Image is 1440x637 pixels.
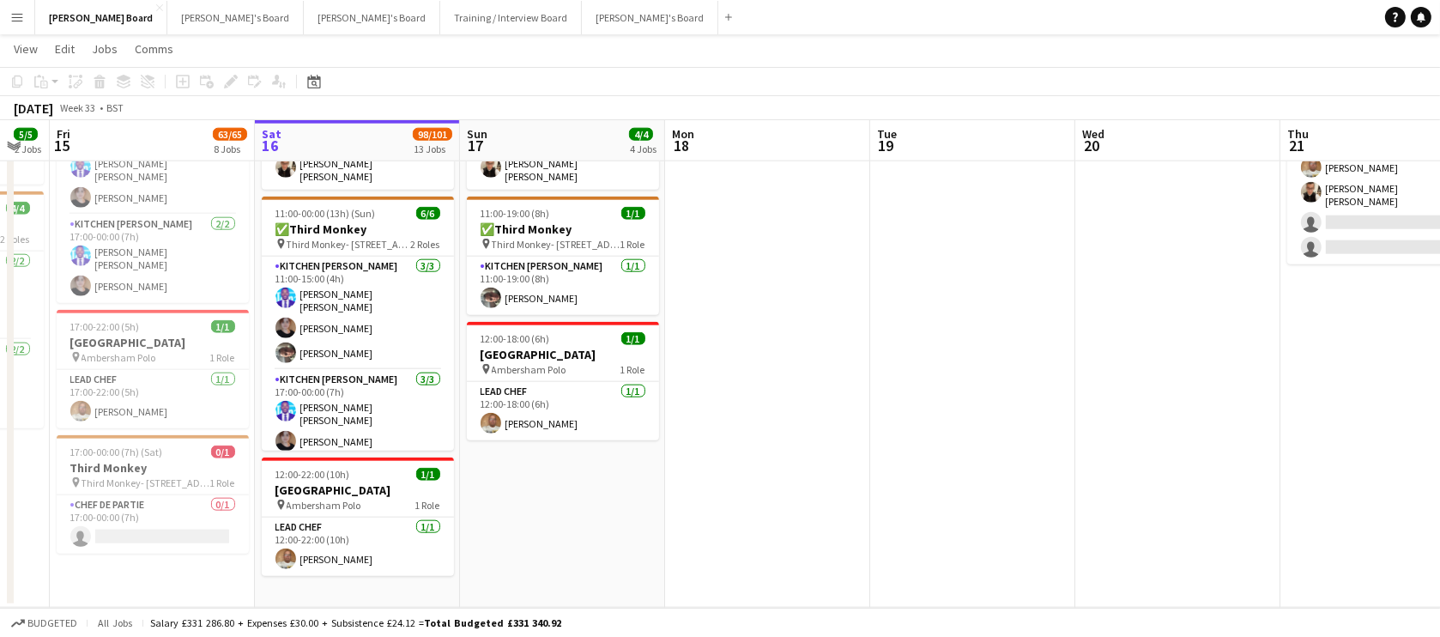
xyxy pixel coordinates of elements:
a: Edit [48,38,82,60]
span: Week 33 [57,101,100,114]
a: Jobs [85,38,124,60]
button: Training / Interview Board [440,1,582,34]
span: All jobs [94,616,136,629]
button: [PERSON_NAME]'s Board [582,1,718,34]
a: Comms [128,38,180,60]
button: Budgeted [9,614,80,633]
div: Salary £331 286.80 + Expenses £30.00 + Subsistence £24.12 = [150,616,561,629]
span: Edit [55,41,75,57]
span: Total Budgeted £331 340.92 [424,616,561,629]
span: View [14,41,38,57]
button: [PERSON_NAME]'s Board [167,1,304,34]
button: [PERSON_NAME] Board [35,1,167,34]
div: BST [106,101,124,114]
a: View [7,38,45,60]
span: Jobs [92,41,118,57]
span: Budgeted [27,617,77,629]
button: [PERSON_NAME]'s Board [304,1,440,34]
div: [DATE] [14,100,53,117]
span: Comms [135,41,173,57]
